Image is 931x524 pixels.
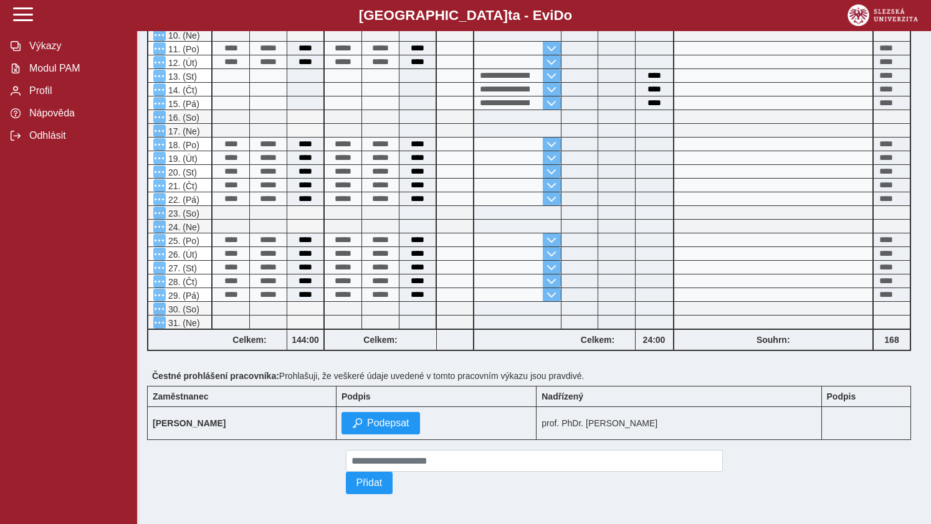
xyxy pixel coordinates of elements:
span: 20. (St) [166,167,197,177]
button: Menu [153,316,166,329]
b: [GEOGRAPHIC_DATA] a - Evi [37,7,894,24]
button: Menu [153,56,166,68]
span: Nápověda [26,108,127,119]
span: 24. (Ne) [166,222,200,232]
span: Přidat [356,477,383,489]
span: o [564,7,573,23]
b: 24:00 [636,335,673,345]
b: Zaměstnanec [153,391,208,401]
button: Menu [153,70,166,82]
b: Nadřízený [542,391,583,401]
button: Menu [153,207,166,219]
span: Profil [26,85,127,96]
b: [PERSON_NAME] [153,418,226,428]
span: 11. (Po) [166,44,199,54]
span: 31. (Ne) [166,318,200,328]
button: Menu [153,302,166,315]
span: 26. (Út) [166,250,198,260]
button: Menu [153,248,166,260]
button: Menu [153,138,166,151]
button: Menu [153,42,166,55]
span: 21. (Čt) [166,181,198,191]
span: 10. (Ne) [166,30,200,40]
b: 144:00 [287,335,323,345]
button: Menu [153,97,166,110]
button: Menu [153,220,166,233]
button: Menu [153,234,166,246]
b: 168 [874,335,910,345]
span: 22. (Pá) [166,195,199,205]
button: Menu [153,275,166,288]
button: Podepsat [341,412,420,434]
span: 12. (Út) [166,58,198,68]
span: 23. (So) [166,208,199,218]
button: Menu [153,29,166,41]
span: 17. (Ne) [166,126,200,136]
span: 13. (St) [166,72,197,82]
span: 14. (Čt) [166,85,198,95]
button: Menu [153,193,166,205]
span: 16. (So) [166,113,199,123]
span: Podepsat [367,418,409,429]
b: Celkem: [561,335,635,345]
span: 28. (Čt) [166,277,198,287]
div: Prohlašuji, že veškeré údaje uvedené v tomto pracovním výkazu jsou pravdivé. [147,366,921,386]
button: Přidat [346,472,393,494]
span: 27. (St) [166,263,197,273]
b: Podpis [827,391,856,401]
button: Menu [153,166,166,178]
button: Menu [153,152,166,164]
span: 19. (Út) [166,154,198,164]
button: Menu [153,179,166,192]
img: logo_web_su.png [847,4,918,26]
b: Celkem: [212,335,287,345]
span: Výkazy [26,40,127,52]
button: Menu [153,124,166,137]
span: Modul PAM [26,63,127,74]
td: prof. PhDr. [PERSON_NAME] [537,407,821,440]
b: Podpis [341,391,371,401]
span: D [553,7,563,23]
span: 25. (Po) [166,236,199,246]
button: Menu [153,261,166,274]
span: 29. (Pá) [166,291,199,301]
button: Menu [153,83,166,96]
button: Menu [153,289,166,301]
span: 18. (Po) [166,140,199,150]
b: Souhrn: [757,335,790,345]
span: Odhlásit [26,130,127,141]
button: Menu [153,111,166,123]
b: Celkem: [325,335,436,345]
span: 15. (Pá) [166,99,199,109]
b: Čestné prohlášení pracovníka: [152,371,279,381]
span: 30. (So) [166,304,199,314]
span: t [508,7,512,23]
